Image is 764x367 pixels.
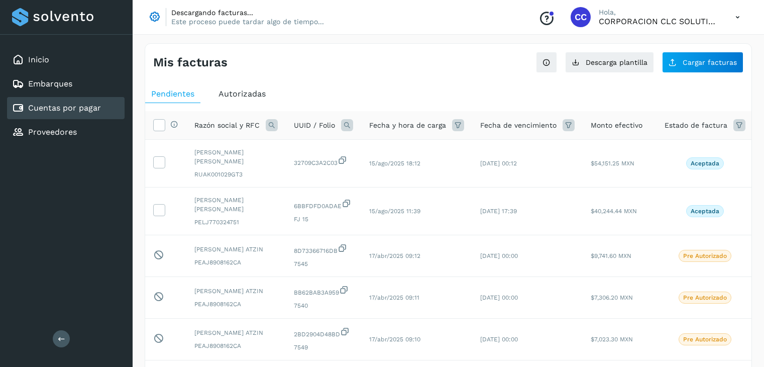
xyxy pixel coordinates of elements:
span: $40,244.44 MXN [591,208,637,215]
span: $9,741.60 MXN [591,252,631,259]
span: Autorizadas [219,89,266,99]
span: Estado de factura [665,120,727,131]
p: Pre Autorizado [683,336,727,343]
span: 6BBFDFD0ADAE [294,199,353,211]
span: 15/ago/2025 18:12 [369,160,420,167]
a: Cuentas por pagar [28,103,101,113]
span: BB62BAB3A959 [294,285,353,297]
span: UUID / Folio [294,120,335,131]
span: 17/abr/2025 09:11 [369,294,419,301]
span: Razón social y RFC [194,120,260,131]
span: [PERSON_NAME] [PERSON_NAME] [194,196,278,214]
button: Descarga plantilla [565,52,654,73]
span: $7,023.30 MXN [591,336,633,343]
h4: Mis facturas [153,55,228,70]
span: [PERSON_NAME] [PERSON_NAME] [194,148,278,166]
span: Cargar facturas [683,59,737,66]
span: Fecha y hora de carga [369,120,446,131]
span: [DATE] 17:39 [480,208,517,215]
span: PEAJ8908162CA [194,258,278,267]
span: PEAJ8908162CA [194,341,278,350]
span: Descarga plantilla [586,59,647,66]
span: 17/abr/2025 09:12 [369,252,420,259]
span: $7,306.20 MXN [591,294,633,301]
span: 17/abr/2025 09:10 [369,336,420,343]
span: [PERSON_NAME] ATZIN [194,245,278,254]
span: PEAJ8908162CA [194,300,278,309]
button: Cargar facturas [662,52,743,73]
span: FJ 15 [294,215,353,224]
p: Pre Autorizado [683,294,727,301]
a: Proveedores [28,127,77,137]
span: [DATE] 00:00 [480,252,518,259]
span: 7540 [294,301,353,310]
span: [PERSON_NAME] ATZIN [194,328,278,337]
span: 8D73366716DB [294,243,353,255]
span: 2BD2904D48BD [294,327,353,339]
div: Embarques [7,73,125,95]
p: Aceptada [691,208,719,215]
p: Descargando facturas... [171,8,324,17]
span: [PERSON_NAME] ATZIN [194,287,278,296]
p: Este proceso puede tardar algo de tiempo... [171,17,324,26]
span: [DATE] 00:00 [480,336,518,343]
span: 7549 [294,343,353,352]
p: Aceptada [691,160,719,167]
p: Hola, [599,8,719,17]
div: Inicio [7,49,125,71]
span: 15/ago/2025 11:39 [369,208,420,215]
p: CORPORACION CLC SOLUTIONS [599,17,719,26]
span: [DATE] 00:12 [480,160,517,167]
span: Fecha de vencimiento [480,120,557,131]
span: PELJ770324751 [194,218,278,227]
span: 7545 [294,259,353,268]
div: Proveedores [7,121,125,143]
span: Pendientes [151,89,194,99]
div: Cuentas por pagar [7,97,125,119]
p: Pre Autorizado [683,252,727,259]
a: Inicio [28,55,49,64]
span: $54,151.25 MXN [591,160,634,167]
a: Embarques [28,79,72,88]
span: RUAK001029GT3 [194,170,278,179]
span: Monto efectivo [591,120,642,131]
span: 32709C3A2C03 [294,155,353,167]
span: [DATE] 00:00 [480,294,518,301]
